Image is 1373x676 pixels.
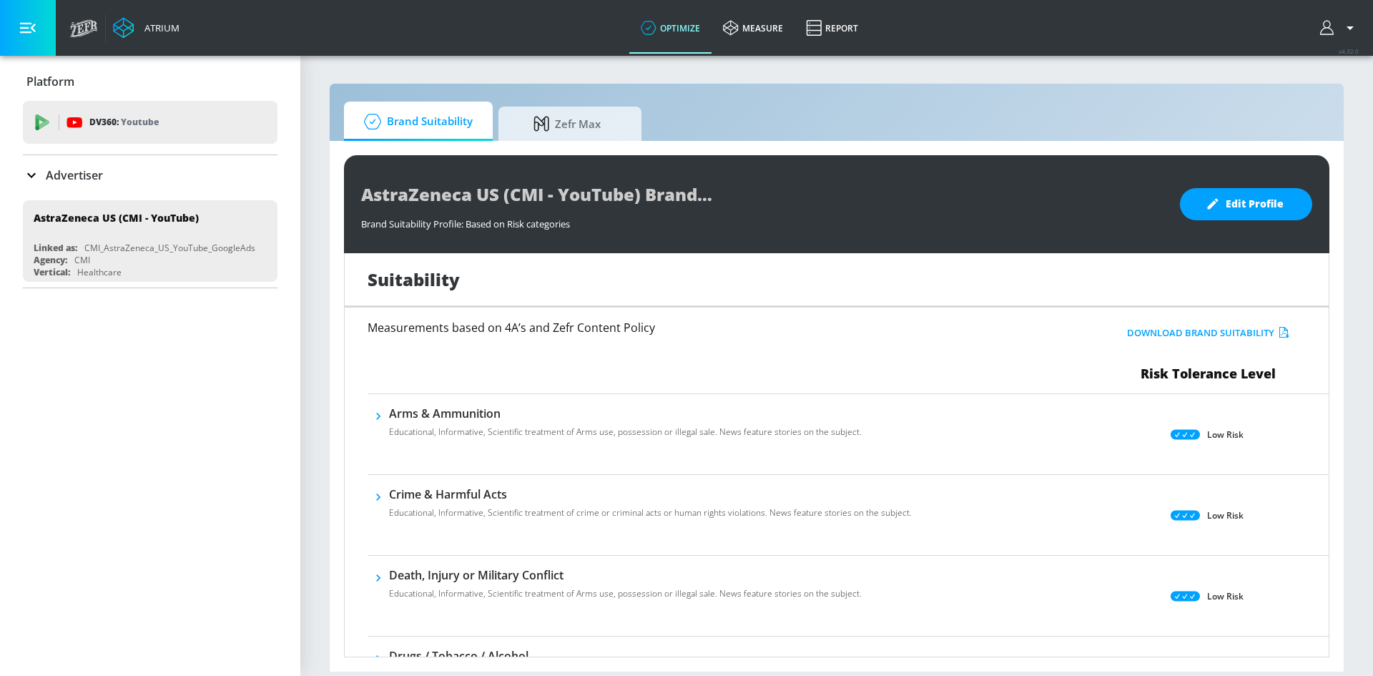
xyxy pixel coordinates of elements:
h6: Crime & Harmful Acts [389,486,912,502]
div: Arms & AmmunitionEducational, Informative, Scientific treatment of Arms use, possession or illega... [389,406,862,447]
div: AstraZeneca US (CMI - YouTube)Linked as:CMI_AstraZeneca_US_YouTube_GoogleAdsAgency:CMIVertical:He... [23,200,277,282]
a: Atrium [113,17,179,39]
p: Youtube [121,114,159,129]
h6: Death, Injury or Military Conflict [389,567,862,583]
span: v 4.32.0 [1339,47,1359,55]
div: Healthcare [77,266,122,278]
div: Linked as: [34,242,77,254]
h1: Suitability [368,268,460,291]
h6: Drugs / Tobacco / Alcohol [389,648,963,664]
p: Advertiser [46,167,103,183]
p: Low Risk [1207,427,1244,442]
div: AstraZeneca US (CMI - YouTube) [34,211,199,225]
button: Download Brand Suitability [1123,322,1293,344]
a: Report [794,2,870,54]
p: Low Risk [1207,589,1244,604]
span: Edit Profile [1209,195,1284,213]
p: DV360: [89,114,159,130]
h6: Arms & Ammunition [389,406,862,421]
p: Educational, Informative, Scientific treatment of Arms use, possession or illegal sale. News feat... [389,426,862,439]
a: measure [712,2,794,54]
p: Platform [26,74,74,89]
span: Risk Tolerance Level [1141,365,1276,382]
p: Low Risk [1207,508,1244,523]
p: Educational, Informative, Scientific treatment of Arms use, possession or illegal sale. News feat... [389,587,862,600]
button: Edit Profile [1180,188,1312,220]
div: Advertiser [23,155,277,195]
div: Vertical: [34,266,70,278]
div: Platform [23,62,277,102]
div: CMI [74,254,90,266]
div: Crime & Harmful ActsEducational, Informative, Scientific treatment of crime or criminal acts or h... [389,486,912,528]
div: Atrium [139,21,179,34]
div: Agency: [34,254,67,266]
div: CMI_AstraZeneca_US_YouTube_GoogleAds [84,242,255,254]
div: Death, Injury or Military ConflictEducational, Informative, Scientific treatment of Arms use, pos... [389,567,862,609]
span: Brand Suitability [358,104,473,139]
span: Zefr Max [513,107,621,141]
div: DV360: Youtube [23,101,277,144]
p: Educational, Informative, Scientific treatment of crime or criminal acts or human rights violatio... [389,506,912,519]
h6: Measurements based on 4A’s and Zefr Content Policy [368,322,1008,333]
a: optimize [629,2,712,54]
div: Brand Suitability Profile: Based on Risk categories [361,210,1166,230]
